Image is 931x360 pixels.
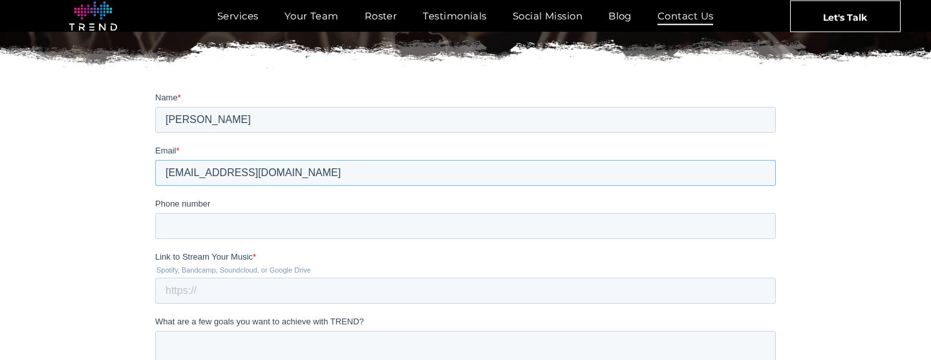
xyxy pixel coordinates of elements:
[595,6,645,25] a: Blog
[272,6,352,25] a: Your Team
[641,21,931,360] iframe: Chat Widget
[352,6,411,25] a: Roster
[410,6,499,25] a: Testimonials
[500,6,595,25] a: Social Mission
[204,6,272,25] a: Services
[823,1,867,33] span: Let's Talk
[645,6,727,25] a: Contact Us
[69,1,117,31] img: logo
